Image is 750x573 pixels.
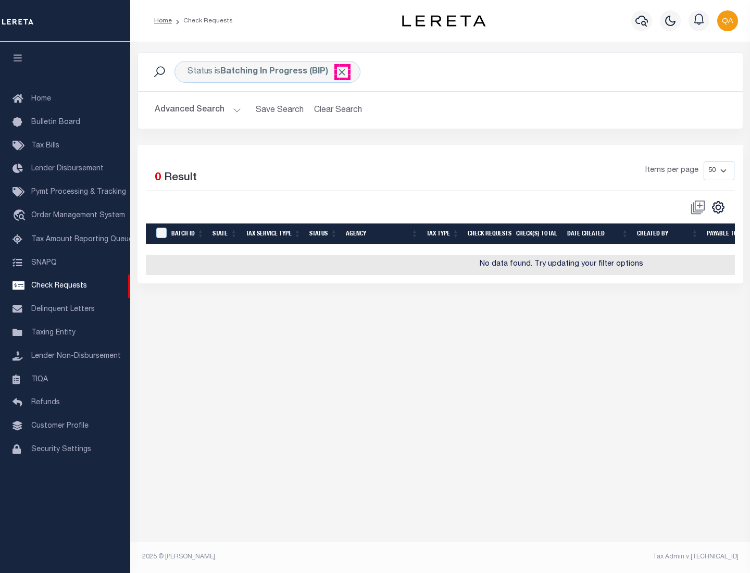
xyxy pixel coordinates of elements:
[31,376,48,383] span: TIQA
[164,170,197,186] label: Result
[633,223,703,245] th: Created By: activate to sort column ascending
[31,329,76,337] span: Taxing Entity
[242,223,305,245] th: Tax Service Type: activate to sort column ascending
[464,223,512,245] th: Check Requests
[422,223,464,245] th: Tax Type: activate to sort column ascending
[448,552,739,562] div: Tax Admin v.[TECHNICAL_ID]
[208,223,242,245] th: State: activate to sort column ascending
[336,67,347,78] span: Click to Remove
[31,282,87,290] span: Check Requests
[31,119,80,126] span: Bulletin Board
[31,422,89,430] span: Customer Profile
[154,18,172,24] a: Home
[31,353,121,360] span: Lender Non-Disbursement
[645,165,698,177] span: Items per page
[134,552,441,562] div: 2025 © [PERSON_NAME].
[31,259,57,266] span: SNAPQ
[172,16,233,26] li: Check Requests
[155,100,241,120] button: Advanced Search
[402,15,485,27] img: logo-dark.svg
[342,223,422,245] th: Agency: activate to sort column ascending
[12,209,29,223] i: travel_explore
[305,223,342,245] th: Status: activate to sort column ascending
[31,236,133,243] span: Tax Amount Reporting Queue
[512,223,563,245] th: Check(s) Total
[31,189,126,196] span: Pymt Processing & Tracking
[31,212,125,219] span: Order Management System
[155,172,161,183] span: 0
[563,223,633,245] th: Date Created: activate to sort column ascending
[31,165,104,172] span: Lender Disbursement
[31,399,60,406] span: Refunds
[31,142,59,150] span: Tax Bills
[174,61,360,83] div: Status is
[717,10,738,31] img: svg+xml;base64,PHN2ZyB4bWxucz0iaHR0cDovL3d3dy53My5vcmcvMjAwMC9zdmciIHBvaW50ZXItZXZlbnRzPSJub25lIi...
[31,446,91,453] span: Security Settings
[310,100,367,120] button: Clear Search
[220,68,347,76] b: Batching In Progress (BIP)
[167,223,208,245] th: Batch Id: activate to sort column ascending
[249,100,310,120] button: Save Search
[31,306,95,313] span: Delinquent Letters
[31,95,51,103] span: Home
